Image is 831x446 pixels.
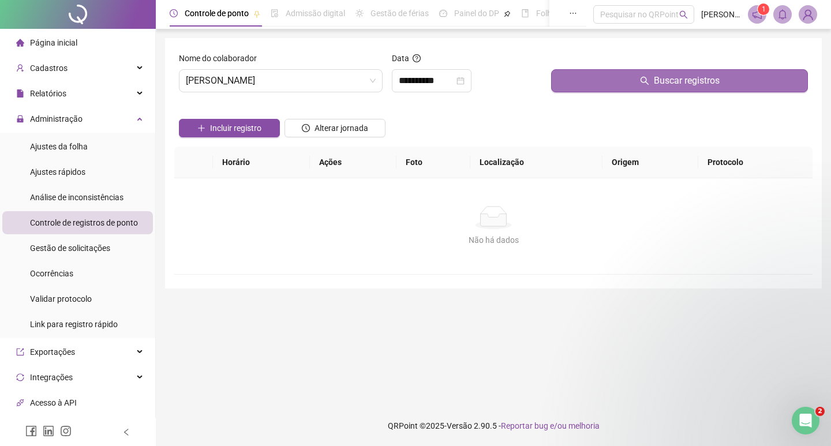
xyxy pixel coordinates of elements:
span: Validar protocolo [30,294,92,303]
th: Horário [213,147,310,178]
span: 2 [815,407,825,416]
span: Exportações [30,347,75,357]
button: Incluir registro [179,119,280,137]
th: Localização [470,147,602,178]
span: Cadastros [30,63,68,73]
th: Foto [396,147,470,178]
span: pushpin [253,10,260,17]
span: Versão [447,421,472,430]
span: Reportar bug e/ou melhoria [501,421,600,430]
span: Folha de pagamento [536,9,610,18]
span: RAYANNE SILVA DE OLIVEIRA SANTOS [186,70,376,92]
span: Ajustes da folha [30,142,88,151]
span: search [640,76,649,85]
span: Incluir registro [210,122,261,134]
span: file [16,89,24,98]
span: facebook [25,425,37,437]
span: clock-circle [302,124,310,132]
span: Relatórios [30,89,66,98]
button: Buscar registros [551,69,808,92]
span: Data [392,54,409,63]
footer: QRPoint © 2025 - 2.90.5 - [156,406,831,446]
span: Página inicial [30,38,77,47]
span: Administração [30,114,83,123]
span: notification [752,9,762,20]
span: export [16,348,24,356]
span: Alterar jornada [315,122,368,134]
span: ellipsis [569,9,577,17]
span: [PERSON_NAME] [701,8,741,21]
img: 85622 [799,6,817,23]
span: Controle de ponto [185,9,249,18]
span: question-circle [413,54,421,62]
span: Ocorrências [30,269,73,278]
span: clock-circle [170,9,178,17]
span: Buscar registros [654,74,720,88]
span: Integrações [30,373,73,382]
span: plus [197,124,205,132]
span: book [521,9,529,17]
span: file-done [271,9,279,17]
span: Admissão digital [286,9,345,18]
th: Origem [602,147,698,178]
span: Controle de registros de ponto [30,218,138,227]
span: Link para registro rápido [30,320,118,329]
sup: 1 [758,3,769,15]
span: Análise de inconsistências [30,193,123,202]
span: Gestão de solicitações [30,243,110,253]
label: Nome do colaborador [179,52,264,65]
th: Protocolo [698,147,813,178]
span: Gestão de férias [370,9,429,18]
span: Ajustes rápidos [30,167,85,177]
span: user-add [16,64,24,72]
div: Não há dados [188,234,799,246]
button: Alterar jornada [285,119,385,137]
span: 1 [762,5,766,13]
span: left [122,428,130,436]
span: pushpin [504,10,511,17]
span: api [16,399,24,407]
span: lock [16,115,24,123]
span: search [679,10,688,19]
span: dashboard [439,9,447,17]
span: bell [777,9,788,20]
span: Painel do DP [454,9,499,18]
th: Ações [310,147,396,178]
span: sync [16,373,24,381]
span: linkedin [43,425,54,437]
span: home [16,39,24,47]
span: Acesso à API [30,398,77,407]
a: Alterar jornada [285,125,385,134]
span: instagram [60,425,72,437]
span: sun [355,9,364,17]
iframe: Intercom live chat [792,407,819,434]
